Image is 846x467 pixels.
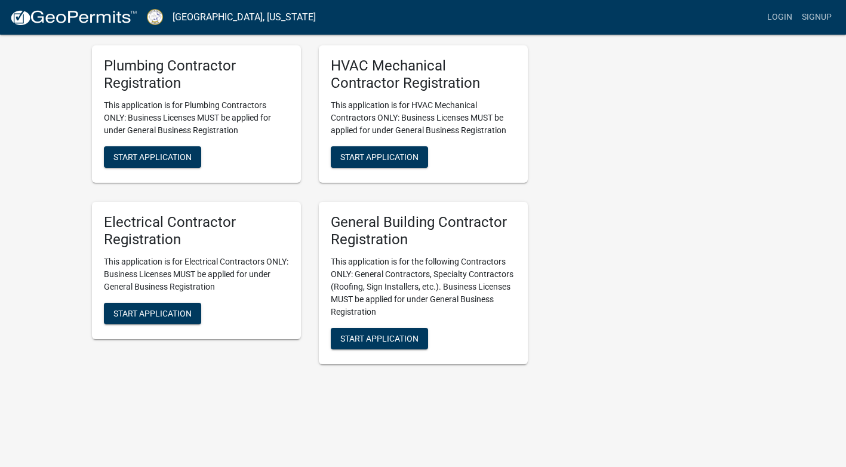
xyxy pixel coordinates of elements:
a: [GEOGRAPHIC_DATA], [US_STATE] [173,7,316,27]
button: Start Application [104,146,201,168]
h5: Electrical Contractor Registration [104,214,289,248]
span: Start Application [113,152,192,161]
span: Start Application [340,152,419,161]
span: Start Application [113,308,192,318]
button: Start Application [331,328,428,349]
p: This application is for HVAC Mechanical Contractors ONLY: Business Licenses MUST be applied for u... [331,99,516,137]
img: Putnam County, Georgia [147,9,163,25]
button: Start Application [331,146,428,168]
p: This application is for Electrical Contractors ONLY: Business Licenses MUST be applied for under ... [104,256,289,293]
h5: HVAC Mechanical Contractor Registration [331,57,516,92]
h5: General Building Contractor Registration [331,214,516,248]
p: This application is for Plumbing Contractors ONLY: Business Licenses MUST be applied for under Ge... [104,99,289,137]
span: Start Application [340,333,419,343]
p: This application is for the following Contractors ONLY: General Contractors, Specialty Contractor... [331,256,516,318]
h5: Plumbing Contractor Registration [104,57,289,92]
button: Start Application [104,303,201,324]
a: Signup [797,6,836,29]
wm-workflow-list-section: Contractor Applications [92,14,528,374]
a: Login [762,6,797,29]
